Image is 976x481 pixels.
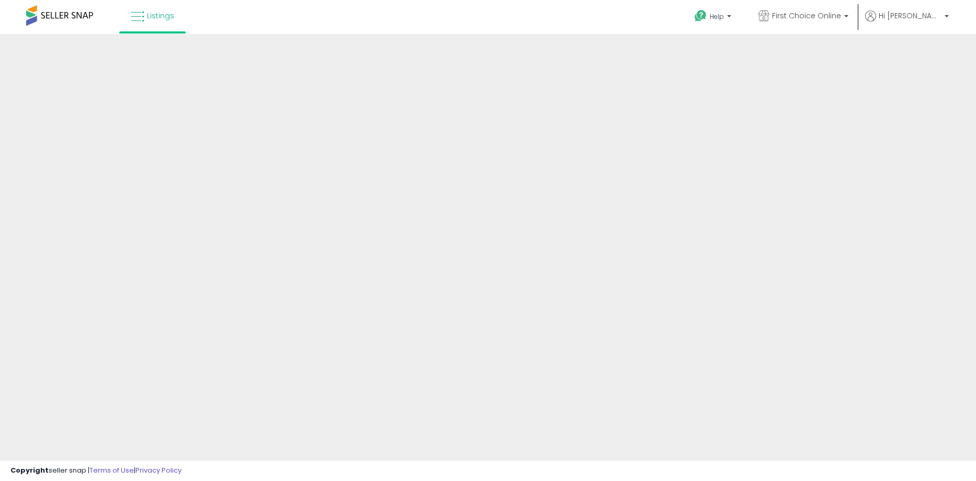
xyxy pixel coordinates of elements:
[10,466,181,476] div: seller snap | |
[694,9,707,23] i: Get Help
[135,465,181,475] a: Privacy Policy
[10,465,49,475] strong: Copyright
[686,2,742,34] a: Help
[772,10,841,21] span: First Choice Online
[865,10,949,34] a: Hi [PERSON_NAME]
[147,10,174,21] span: Listings
[710,12,724,21] span: Help
[879,10,941,21] span: Hi [PERSON_NAME]
[89,465,134,475] a: Terms of Use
